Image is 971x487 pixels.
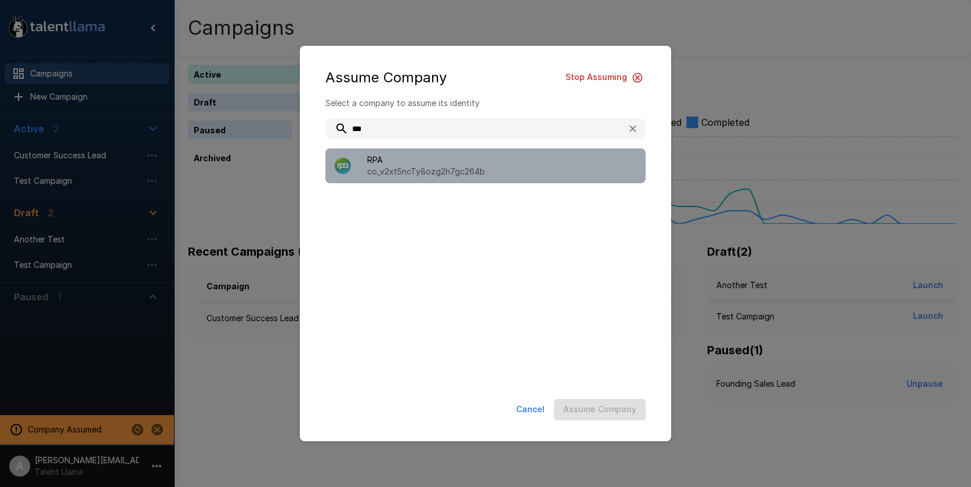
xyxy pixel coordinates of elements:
[335,158,351,174] img: new%2520logo%2520(1).png
[325,97,646,109] p: Select a company to assume its identity
[561,67,646,88] button: Stop Assuming
[512,399,549,420] button: Cancel
[325,148,646,183] div: RPAco_v2xt5ncTy8ozg2h7gc264b
[367,166,636,177] p: co_v2xt5ncTy8ozg2h7gc264b
[367,154,636,166] span: RPA
[325,67,646,88] div: Assume Company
